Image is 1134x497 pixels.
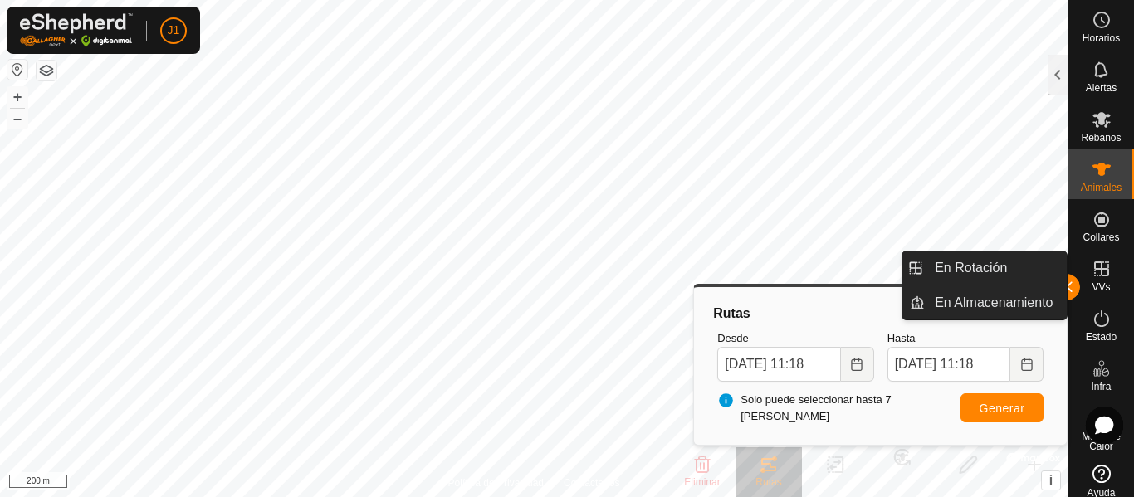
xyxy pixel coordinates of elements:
li: En Almacenamiento [902,286,1067,319]
span: Alertas [1086,83,1117,93]
button: Restablecer Mapa [7,60,27,80]
span: Infra [1091,382,1111,392]
span: J1 [168,22,180,39]
button: i [1042,471,1060,490]
label: Desde [717,330,873,347]
span: i [1049,473,1053,487]
button: Capas del Mapa [37,61,56,80]
a: Contáctenos [564,475,619,490]
a: En Rotación [925,251,1067,285]
span: Horarios [1083,33,1120,43]
span: VVs [1092,282,1110,292]
span: Mapa de Calor [1073,431,1130,451]
a: Política de Privacidad [448,475,544,490]
button: Choose Date [1010,347,1044,382]
span: Collares [1083,232,1119,242]
span: En Rotación [935,258,1007,278]
button: Choose Date [841,347,874,382]
label: Hasta [887,330,1044,347]
img: Logo Gallagher [20,13,133,47]
a: En Almacenamiento [925,286,1067,319]
button: + [7,87,27,107]
span: En Almacenamiento [935,293,1053,313]
li: En Rotación [902,251,1067,285]
span: Solo puede seleccionar hasta 7 [PERSON_NAME] [717,392,960,424]
span: Animales [1081,183,1122,192]
button: Generar [960,393,1044,422]
button: – [7,109,27,129]
span: Rebaños [1081,133,1121,143]
span: Generar [980,402,1025,415]
span: Estado [1086,332,1117,342]
div: Rutas [711,304,1050,324]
